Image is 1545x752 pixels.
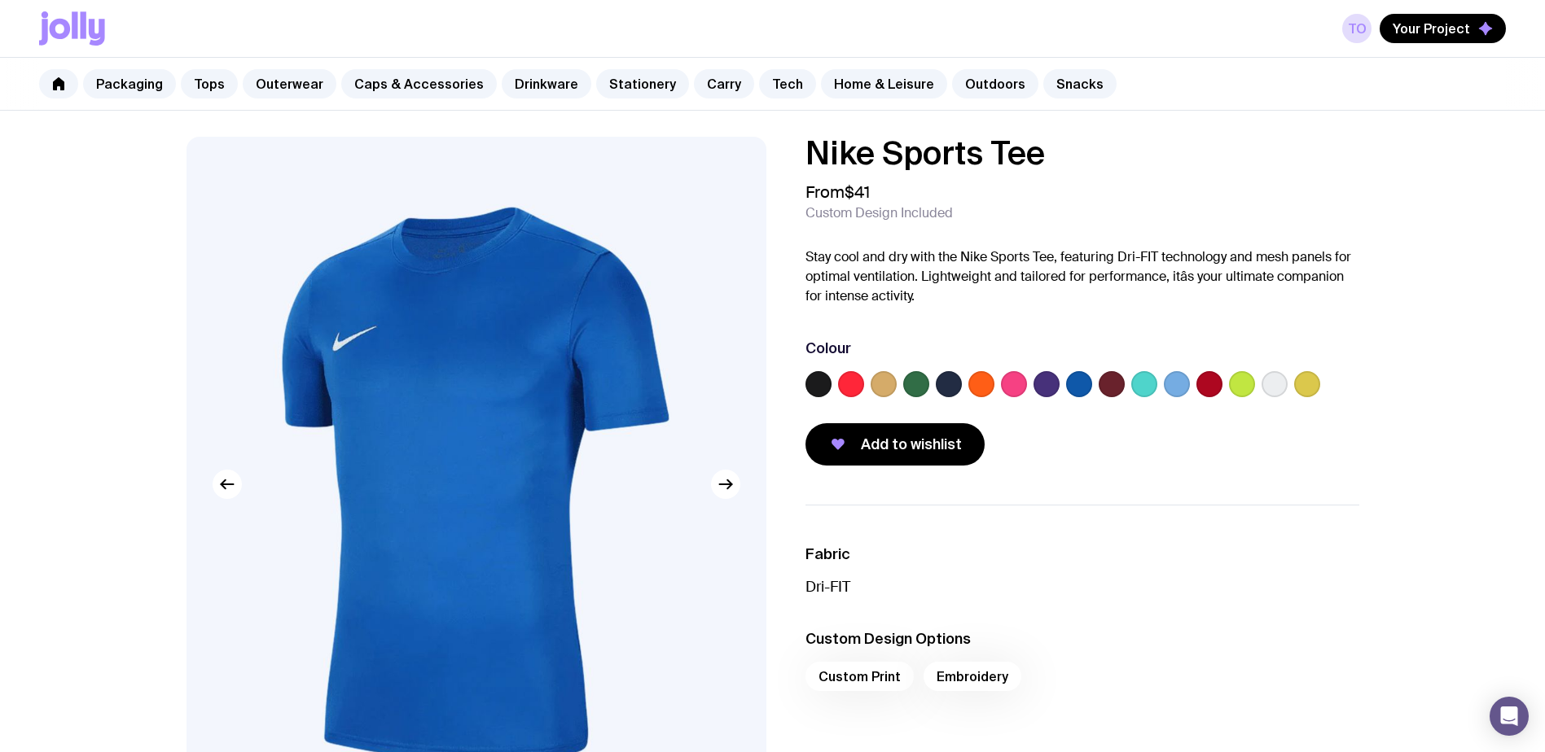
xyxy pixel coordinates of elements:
[1342,14,1372,43] a: TO
[596,69,689,98] a: Stationery
[805,182,870,202] span: From
[821,69,947,98] a: Home & Leisure
[805,137,1359,169] h1: Nike Sports Tee
[1043,69,1117,98] a: Snacks
[952,69,1038,98] a: Outdoors
[805,577,1359,597] p: Dri-FIT
[502,69,591,98] a: Drinkware
[181,69,238,98] a: Tops
[805,629,1359,649] h3: Custom Design Options
[805,205,953,221] span: Custom Design Included
[694,69,754,98] a: Carry
[759,69,816,98] a: Tech
[243,69,336,98] a: Outerwear
[845,181,870,203] span: $41
[805,339,851,358] h3: Colour
[83,69,176,98] a: Packaging
[861,435,962,454] span: Add to wishlist
[1393,20,1470,37] span: Your Project
[341,69,497,98] a: Caps & Accessories
[805,247,1359,306] p: Stay cool and dry with the Nike Sports Tee, featuring Dri-FIT technology and mesh panels for opti...
[805,423,985,466] button: Add to wishlist
[1380,14,1506,43] button: Your Project
[1490,697,1529,736] div: Open Intercom Messenger
[805,544,1359,564] h3: Fabric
